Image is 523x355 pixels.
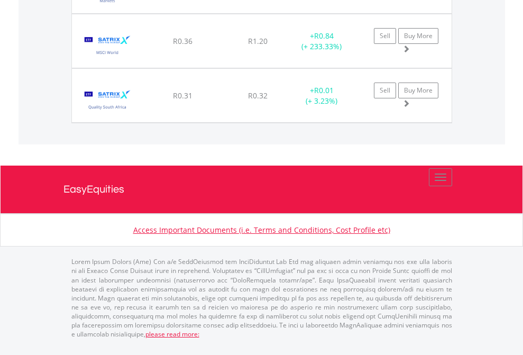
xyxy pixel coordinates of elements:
a: please read more: [145,330,199,339]
a: Buy More [398,83,438,98]
div: + (+ 233.33%) [289,31,355,52]
span: R1.20 [248,36,268,46]
a: Sell [374,28,396,44]
span: R0.36 [173,36,192,46]
img: TFSA.STXWDM.png [77,28,138,65]
span: R0.32 [248,90,268,101]
p: Lorem Ipsum Dolors (Ame) Con a/e SeddOeiusmod tem InciDiduntut Lab Etd mag aliquaen admin veniamq... [71,257,452,339]
span: R0.31 [173,90,192,101]
img: TFSA.STXQUA.png [77,82,138,120]
a: Access Important Documents (i.e. Terms and Conditions, Cost Profile etc) [133,225,390,235]
span: R0.84 [314,31,334,41]
span: R0.01 [314,85,334,95]
div: + (+ 3.23%) [289,85,355,106]
a: Sell [374,83,396,98]
a: Buy More [398,28,438,44]
a: EasyEquities [63,166,460,213]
